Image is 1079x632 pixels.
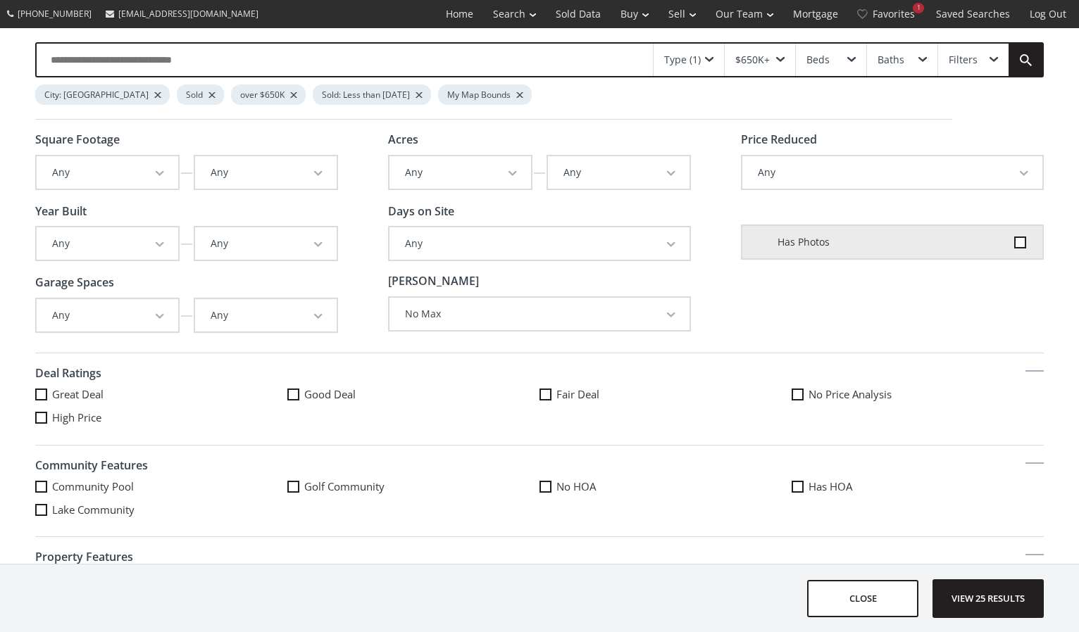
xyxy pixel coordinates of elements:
[313,84,431,105] div: Sold: Less than [DATE]
[195,156,337,189] button: Any
[35,503,287,517] label: Lake Community
[389,298,690,330] button: No Max
[741,225,1044,260] label: Has Photos
[35,410,287,425] label: High Price
[231,84,306,105] div: over $650K
[389,156,531,189] button: Any
[792,387,1044,402] label: No Price Analysis
[35,360,1044,387] h4: Deal Ratings
[177,84,224,105] div: Sold
[118,8,258,20] span: [EMAIL_ADDRESS][DOMAIN_NAME]
[933,579,1044,618] button: View 25 results
[99,1,266,27] a: [EMAIL_ADDRESS][DOMAIN_NAME]
[388,134,691,146] h4: Acres
[35,134,338,146] h4: Square Footage
[792,479,1044,494] label: Has HOA
[35,479,287,494] label: Community Pool
[539,479,792,494] label: No HOA
[287,387,539,402] label: Good Deal
[742,156,1042,189] button: Any
[35,544,1044,571] h4: Property Features
[741,134,1044,146] h4: Price Reduced
[937,580,1040,617] span: View 25 results
[806,55,830,65] div: Beds
[37,156,178,189] button: Any
[35,206,338,218] h4: Year Built
[949,55,978,65] div: Filters
[195,299,337,331] button: Any
[287,479,539,494] label: Golf Community
[195,227,337,260] button: Any
[438,84,532,105] div: My Map Bounds
[913,3,924,13] div: 1
[35,387,287,402] label: Great Deal
[807,580,918,617] button: close
[388,275,691,288] h4: [PERSON_NAME]
[548,156,690,189] button: Any
[35,277,338,289] h4: Garage Spaces
[388,206,691,218] h4: Days on Site
[878,55,904,65] div: Baths
[735,55,770,65] div: $650K+
[35,84,170,105] div: City: [GEOGRAPHIC_DATA]
[18,8,92,20] span: [PHONE_NUMBER]
[664,55,701,65] div: Type (1)
[35,453,1044,479] h4: Community Features
[37,299,178,331] button: Any
[389,227,690,260] button: Any
[539,387,792,402] label: Fair Deal
[37,227,178,260] button: Any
